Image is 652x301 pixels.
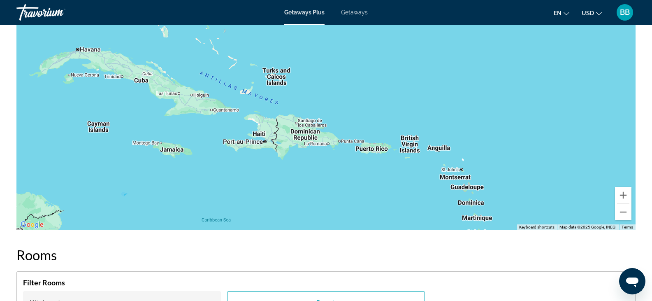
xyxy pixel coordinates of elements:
button: Change currency [582,7,602,19]
h4: Filter Rooms [23,278,629,287]
span: Map data ©2025 Google, INEGI [559,225,617,229]
button: Zoom in [615,187,631,203]
span: BB [620,8,630,16]
button: User Menu [614,4,636,21]
a: Getaways Plus [284,9,325,16]
span: USD [582,10,594,16]
a: Open this area in Google Maps (opens a new window) [19,219,46,230]
a: Getaways [341,9,368,16]
a: Travorium [16,2,99,23]
img: Google [19,219,46,230]
iframe: Button to launch messaging window [619,268,645,294]
button: Zoom out [615,204,631,220]
h2: Rooms [16,247,636,263]
span: en [554,10,562,16]
button: Change language [554,7,569,19]
button: Keyboard shortcuts [519,224,555,230]
a: Terms (opens in new tab) [622,225,633,229]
